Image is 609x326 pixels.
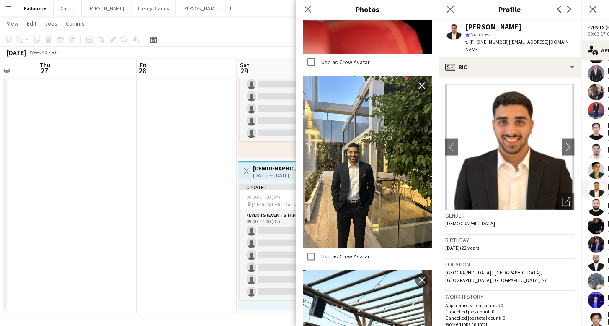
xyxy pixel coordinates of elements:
[445,236,574,244] h3: Birthday
[445,308,574,315] p: Cancelled jobs count: 0
[445,220,495,227] span: [DEMOGRAPHIC_DATA]
[445,293,574,300] h3: Work history
[252,201,298,208] span: [GEOGRAPHIC_DATA]
[7,20,18,28] span: View
[40,62,50,69] span: Thu
[302,76,431,248] img: Crew photo 1058282
[239,66,249,76] span: 29
[465,39,508,45] span: t. [PHONE_NUMBER]
[470,31,490,38] span: Not rated
[246,194,280,200] span: 09:00-17:00 (8h)
[240,52,333,141] app-card-role: Events (Event Staff)21A0/609:00-17:00 (8h)
[253,172,315,178] div: [DATE] → [DATE]
[445,245,480,251] span: [DATE] (22 years)
[445,269,547,283] span: [GEOGRAPHIC_DATA] - [GEOGRAPHIC_DATA], [GEOGRAPHIC_DATA], [GEOGRAPHIC_DATA], NA
[296,4,438,15] h3: Photos
[131,0,176,17] button: Luxury Brands
[28,50,49,56] span: Week 48
[445,302,574,308] p: Applications total count: 30
[438,57,581,78] div: Bio
[319,59,369,66] label: Use as Crew Avatar
[445,261,574,268] h3: Location
[27,20,36,28] span: Edit
[139,66,147,76] span: 28
[445,212,574,219] h3: Gender
[39,66,50,76] span: 27
[253,164,315,172] h3: [DEMOGRAPHIC_DATA] ROLE | Sail GP | Giant Flags
[319,253,369,261] label: Use as Crew Avatar
[140,62,147,69] span: Fri
[17,0,54,17] button: Radouane
[445,84,574,210] img: Crew avatar or photo
[3,18,22,29] a: View
[240,32,333,141] app-job-card: 09:00-17:00 (8h)0/6 [GEOGRAPHIC_DATA], [GEOGRAPHIC_DATA]1 RoleEvents (Event Staff)21A0/609:00-17:...
[240,211,333,300] app-card-role: Events (Event Staff)17A0/609:00-17:00 (8h)
[240,184,333,300] app-job-card: Updated09:00-17:00 (8h)0/6 [GEOGRAPHIC_DATA]1 RoleEvents (Event Staff)17A0/609:00-17:00 (8h)
[465,23,521,31] div: [PERSON_NAME]
[62,18,88,29] a: Comms
[438,4,581,15] h3: Profile
[240,62,249,69] span: Sat
[54,0,82,17] button: Caitlin
[52,50,60,56] div: +04
[23,18,40,29] a: Edit
[45,20,57,28] span: Jobs
[7,49,26,57] div: [DATE]
[82,0,131,17] button: [PERSON_NAME]
[557,193,574,210] div: Open photos pop-in
[240,184,333,190] div: Updated
[41,18,61,29] a: Jobs
[465,39,571,53] span: | [EMAIL_ADDRESS][DOMAIN_NAME]
[176,0,225,17] button: [PERSON_NAME]
[445,315,574,321] p: Cancelled jobs total count: 0
[66,20,85,28] span: Comms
